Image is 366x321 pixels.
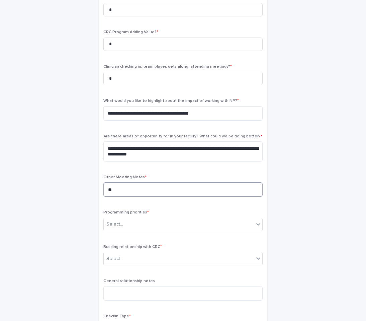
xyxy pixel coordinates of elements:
span: Other Meeting Notes [103,175,147,179]
span: General relationship notes [103,279,155,283]
div: Select... [106,255,123,262]
span: What would you like to highlight about the impact of working with NP? [103,99,239,103]
span: CRC Program Adding Value? [103,30,158,34]
div: Select... [106,221,123,228]
span: Are there areas of opportunity for in your facility? What could we be doing better? [103,134,262,138]
span: Programming priorities [103,210,149,214]
span: Building relationship with CRC [103,245,162,249]
span: Checkin Type [103,314,131,318]
span: Clinician checking in, team player, gets along, attending meetings? [103,65,232,69]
